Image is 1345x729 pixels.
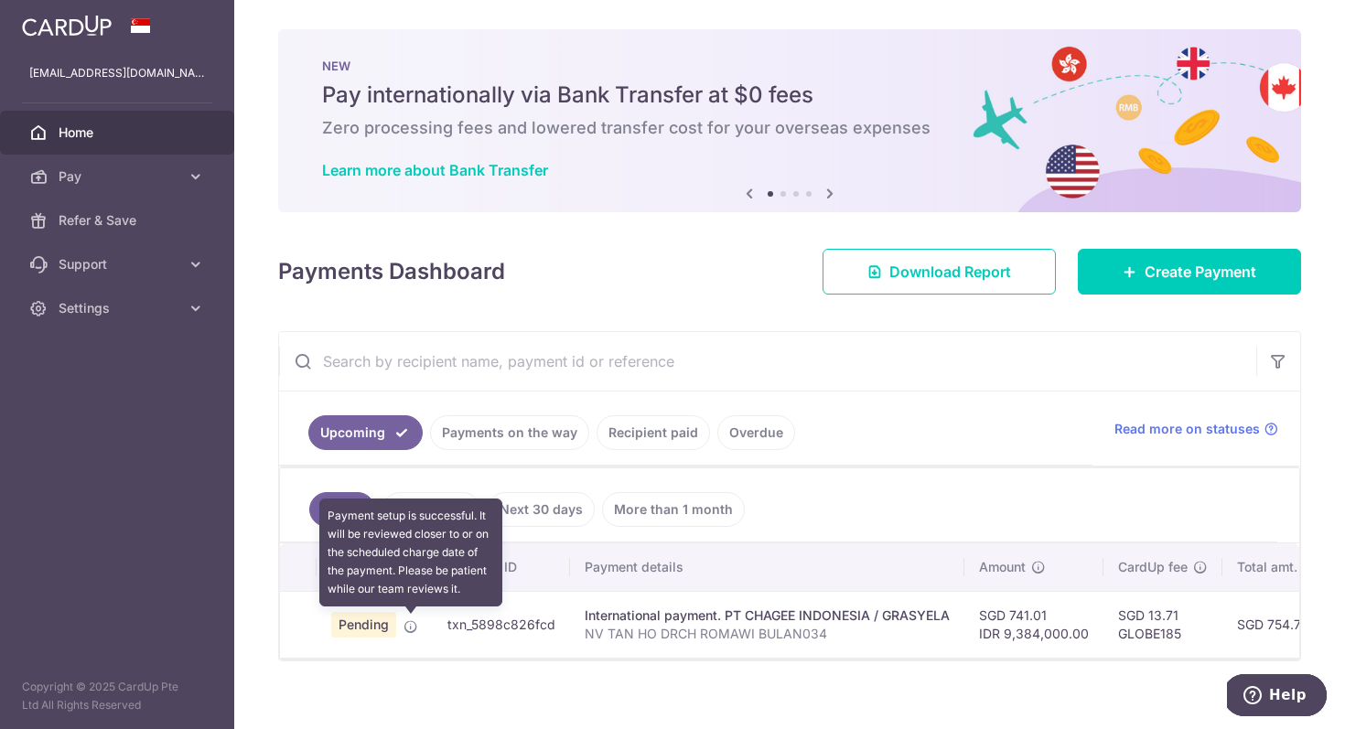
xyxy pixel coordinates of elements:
[42,13,80,29] span: Help
[597,415,710,450] a: Recipient paid
[29,64,205,82] p: [EMAIL_ADDRESS][DOMAIN_NAME]
[309,492,375,527] a: All
[1227,674,1327,720] iframe: Opens a widget where you can find more information
[59,255,179,273] span: Support
[59,211,179,230] span: Refer & Save
[322,80,1257,110] h5: Pay internationally via Bank Transfer at $0 fees
[278,29,1301,212] img: Bank transfer banner
[1222,591,1332,658] td: SGD 754.72
[430,415,589,450] a: Payments on the way
[1118,558,1188,576] span: CardUp fee
[1103,591,1222,658] td: SGD 13.71 GLOBE185
[1114,420,1260,438] span: Read more on statuses
[979,558,1026,576] span: Amount
[59,299,179,317] span: Settings
[823,249,1056,295] a: Download Report
[585,606,950,625] div: International payment. PT CHAGEE INDONESIA / GRASYELA
[322,117,1257,139] h6: Zero processing fees and lowered transfer cost for your overseas expenses
[964,591,1103,658] td: SGD 741.01 IDR 9,384,000.00
[59,123,179,142] span: Home
[279,332,1256,391] input: Search by recipient name, payment id or reference
[717,415,795,450] a: Overdue
[1145,261,1256,283] span: Create Payment
[1114,420,1278,438] a: Read more on statuses
[602,492,745,527] a: More than 1 month
[433,591,570,658] td: txn_5898c826fcd
[322,59,1257,73] p: NEW
[59,167,179,186] span: Pay
[1078,249,1301,295] a: Create Payment
[570,543,964,591] th: Payment details
[889,261,1011,283] span: Download Report
[308,415,423,450] a: Upcoming
[488,492,595,527] a: Next 30 days
[1237,558,1297,576] span: Total amt.
[322,161,548,179] a: Learn more about Bank Transfer
[585,625,950,643] p: NV TAN HO DRCH ROMAWI BULAN034
[319,499,502,606] div: Payment setup is successful. It will be reviewed closer to or on the scheduled charge date of the...
[278,255,505,288] h4: Payments Dashboard
[331,612,396,638] span: Pending
[22,15,112,37] img: CardUp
